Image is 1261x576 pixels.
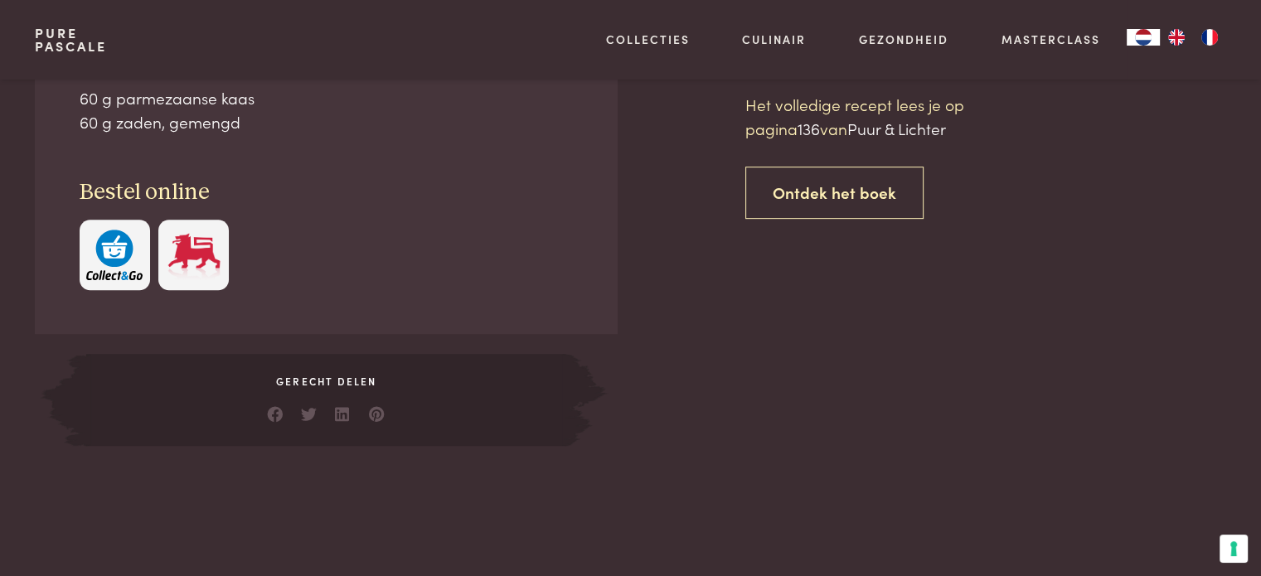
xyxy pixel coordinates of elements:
[745,93,1027,140] p: Het volledige recept lees je op pagina van
[1002,31,1100,48] a: Masterclass
[1160,29,1193,46] a: EN
[86,374,565,389] span: Gerecht delen
[80,110,574,134] div: 60 g zaden, gemengd
[166,230,222,280] img: Delhaize
[1127,29,1226,46] aside: Language selected: Nederlands
[745,167,924,219] a: Ontdek het boek
[80,178,574,207] h3: Bestel online
[80,86,574,110] div: 60 g parmezaanse kaas
[1193,29,1226,46] a: FR
[35,27,107,53] a: PurePascale
[1160,29,1226,46] ul: Language list
[847,117,946,139] span: Puur & Lichter
[1127,29,1160,46] div: Language
[606,31,690,48] a: Collecties
[1127,29,1160,46] a: NL
[86,230,143,280] img: c308188babc36a3a401bcb5cb7e020f4d5ab42f7cacd8327e500463a43eeb86c.svg
[1220,535,1248,563] button: Uw voorkeuren voor toestemming voor trackingtechnologieën
[742,31,806,48] a: Culinair
[859,31,948,48] a: Gezondheid
[798,117,820,139] span: 136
